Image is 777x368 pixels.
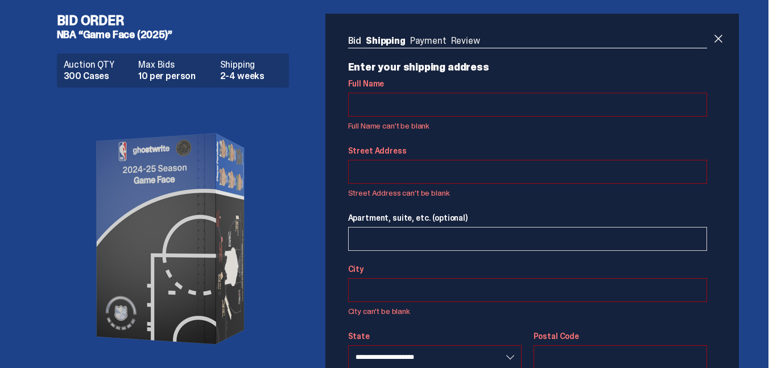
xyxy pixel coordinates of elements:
[64,72,132,81] dd: 300 Cases
[348,119,708,133] p: Full Name can't be blank
[348,35,362,47] a: Bid
[220,72,282,81] dd: 2-4 weeks
[220,60,282,69] dt: Shipping
[348,304,708,318] p: City can't be blank
[57,30,298,40] h5: NBA “Game Face (2025)”
[534,332,708,341] label: Postal Code
[348,146,708,155] label: Street Address
[348,62,708,72] p: Enter your shipping address
[57,14,298,27] h4: Bid Order
[348,186,708,200] p: Street Address can't be blank
[138,60,213,69] dt: Max Bids
[366,35,406,47] a: Shipping
[348,79,708,88] label: Full Name
[138,72,213,81] dd: 10 per person
[348,264,708,274] label: City
[348,332,522,341] label: State
[64,60,132,69] dt: Auction QTY
[348,213,708,222] label: Apartment, suite, etc. (optional)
